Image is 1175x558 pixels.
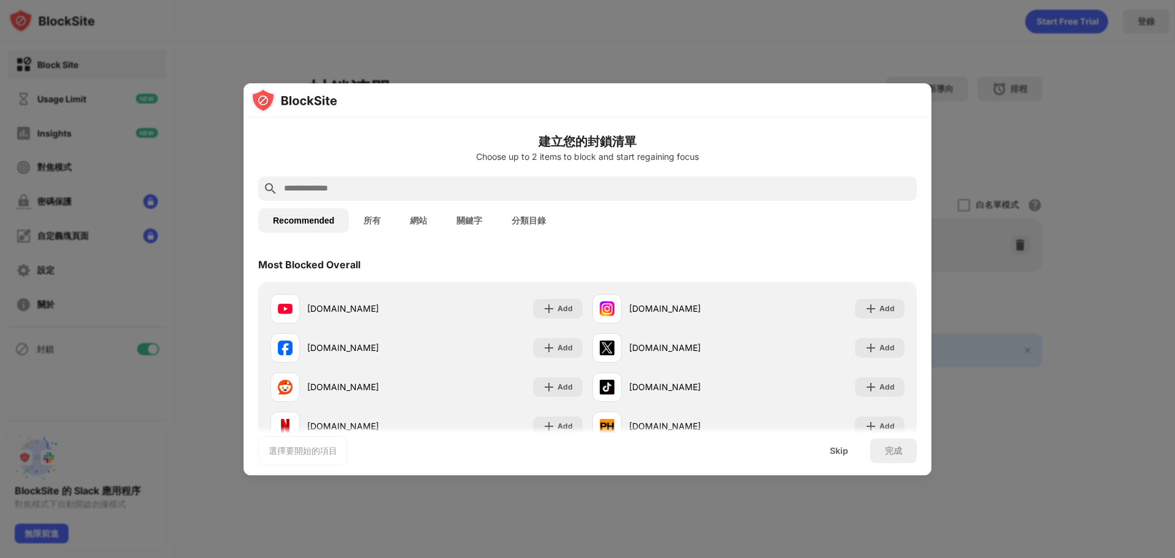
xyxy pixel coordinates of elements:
[629,420,748,432] div: [DOMAIN_NAME]
[258,208,349,233] button: Recommended
[879,420,895,432] div: Add
[278,380,293,394] img: favicons
[558,381,573,393] div: Add
[600,419,614,434] img: favicons
[307,420,427,432] div: [DOMAIN_NAME]
[879,381,895,393] div: Add
[258,152,917,162] div: Choose up to 2 items to block and start regaining focus
[830,446,848,456] div: Skip
[600,341,614,355] img: favicons
[263,181,278,196] img: search.svg
[879,342,895,354] div: Add
[278,341,293,355] img: favicons
[251,88,337,113] img: logo-blocksite.svg
[258,132,917,151] h6: 建立您的封鎖清單
[558,303,573,315] div: Add
[497,208,561,233] button: 分類目錄
[278,301,293,316] img: favicons
[349,208,395,233] button: 所有
[600,301,614,316] img: favicons
[269,445,337,457] div: 選擇要開始的項目
[629,341,748,354] div: [DOMAIN_NAME]
[885,446,902,456] div: 完成
[558,342,573,354] div: Add
[307,380,427,393] div: [DOMAIN_NAME]
[307,341,427,354] div: [DOMAIN_NAME]
[558,420,573,432] div: Add
[395,208,442,233] button: 網站
[278,419,293,434] img: favicons
[629,380,748,393] div: [DOMAIN_NAME]
[442,208,497,233] button: 關鍵字
[629,302,748,315] div: [DOMAIN_NAME]
[600,380,614,394] img: favicons
[879,303,895,315] div: Add
[258,258,360,271] div: Most Blocked Overall
[307,302,427,315] div: [DOMAIN_NAME]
